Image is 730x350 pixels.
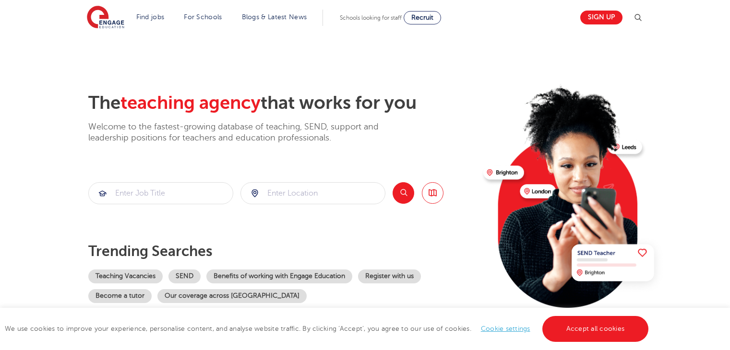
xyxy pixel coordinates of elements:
a: Blogs & Latest News [242,13,307,21]
a: Teaching Vacancies [88,269,163,283]
a: Find jobs [136,13,165,21]
span: Schools looking for staff [340,14,402,21]
button: Search [393,182,414,204]
a: Our coverage across [GEOGRAPHIC_DATA] [157,289,307,303]
span: teaching agency [120,93,261,113]
a: Become a tutor [88,289,152,303]
h2: The that works for you [88,92,476,114]
span: Recruit [411,14,433,21]
a: For Schools [184,13,222,21]
a: Benefits of working with Engage Education [206,269,352,283]
img: Engage Education [87,6,124,30]
div: Submit [88,182,233,204]
a: Register with us [358,269,421,283]
a: SEND [168,269,201,283]
p: Trending searches [88,243,476,260]
a: Cookie settings [481,325,530,332]
a: Sign up [580,11,622,24]
p: Welcome to the fastest-growing database of teaching, SEND, support and leadership positions for t... [88,121,405,144]
input: Submit [241,183,385,204]
a: Accept all cookies [542,316,649,342]
span: We use cookies to improve your experience, personalise content, and analyse website traffic. By c... [5,325,651,332]
a: Recruit [404,11,441,24]
input: Submit [89,183,233,204]
div: Submit [240,182,385,204]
